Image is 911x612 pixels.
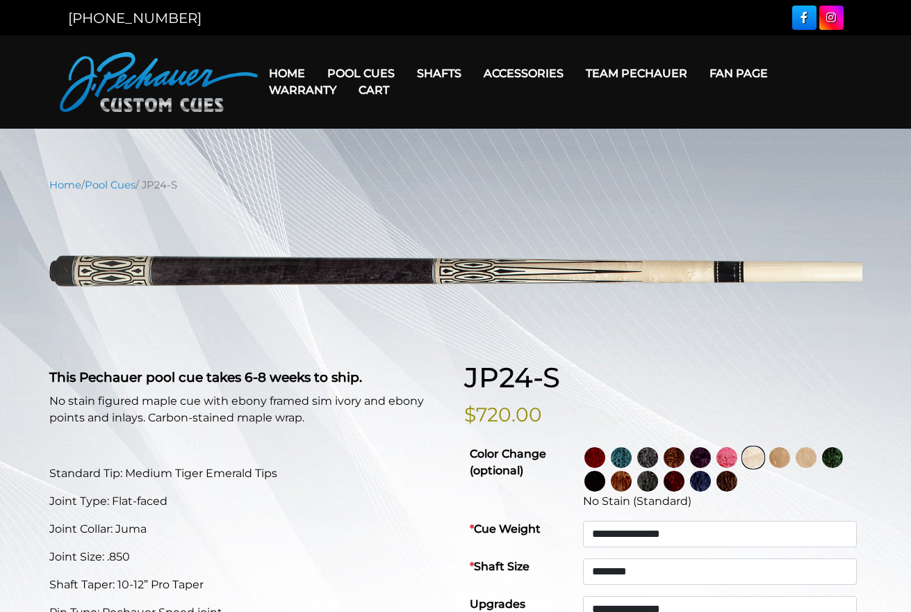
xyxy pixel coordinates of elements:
img: Rose [664,447,684,468]
p: Joint Collar: Juma [49,521,448,538]
img: Pechauer Custom Cues [60,52,258,112]
img: Pink [716,447,737,468]
strong: Cue Weight [470,522,541,535]
img: Chestnut [611,471,632,492]
img: No Stain [743,447,764,468]
a: Team Pechauer [575,56,698,91]
img: Light Natural [796,447,816,468]
p: Joint Type: Flat-faced [49,493,448,510]
img: Black Palm [716,471,737,492]
div: No Stain (Standard) [583,493,857,510]
p: Joint Size: .850 [49,549,448,565]
img: Burgundy [664,471,684,492]
img: Wine [584,447,605,468]
nav: Breadcrumb [49,177,862,193]
img: Green [822,447,843,468]
a: Pool Cues [316,56,406,91]
img: Carbon [637,471,658,492]
a: Warranty [258,72,347,108]
a: Accessories [473,56,575,91]
bdi: $720.00 [464,403,542,426]
img: Ebony [584,471,605,492]
a: Home [258,56,316,91]
a: Cart [347,72,400,108]
strong: Color Change (optional) [470,447,546,477]
strong: Upgrades [470,597,525,611]
strong: Shaft Size [470,560,530,573]
p: Shaft Taper: 10-12” Pro Taper [49,577,448,593]
strong: This Pechauer pool cue takes 6-8 weeks to ship. [49,369,362,385]
a: [PHONE_NUMBER] [68,10,202,26]
p: Standard Tip: Medium Tiger Emerald Tips [49,465,448,482]
a: Home [49,179,81,191]
img: Blue [690,471,711,492]
a: Fan Page [698,56,779,91]
a: Pool Cues [85,179,136,191]
p: No stain figured maple cue with ebony framed sim ivory and ebony points and inlays. Carbon-staine... [49,393,448,426]
img: Purple [690,447,711,468]
a: Shafts [406,56,473,91]
img: Turquoise [611,447,632,468]
img: Natural [769,447,790,468]
h1: JP24-S [464,361,862,394]
img: Smoke [637,447,658,468]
